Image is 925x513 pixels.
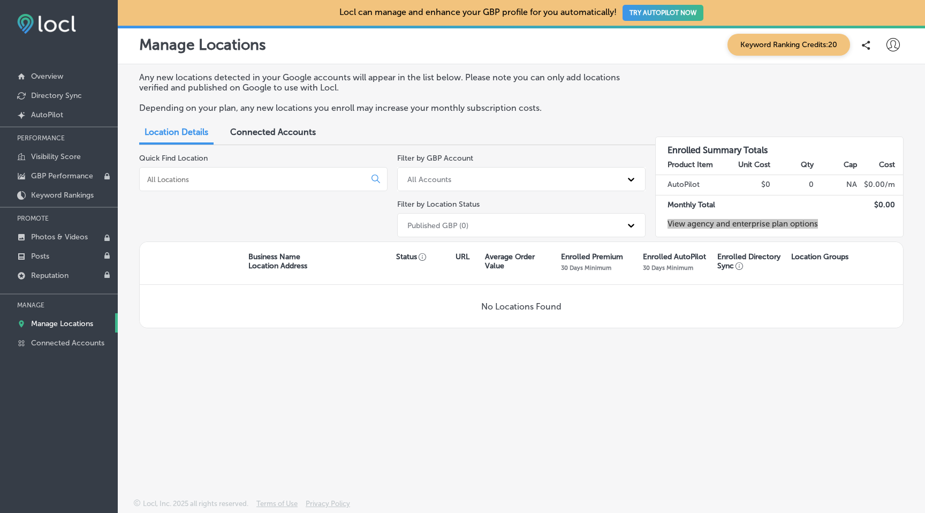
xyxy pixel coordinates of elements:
[31,110,63,119] p: AutoPilot
[656,195,728,215] td: Monthly Total
[230,127,316,137] span: Connected Accounts
[814,155,858,175] th: Cap
[407,221,468,230] div: Published GBP (0)
[561,252,623,261] p: Enrolled Premium
[31,338,104,348] p: Connected Accounts
[397,200,480,209] label: Filter by Location Status
[146,175,363,184] input: All Locations
[858,155,903,175] th: Cost
[643,252,706,261] p: Enrolled AutoPilot
[656,137,903,155] h3: Enrolled Summary Totals
[396,252,456,261] p: Status
[814,175,858,195] td: NA
[668,160,713,169] strong: Product Item
[791,252,848,261] p: Location Groups
[31,319,93,328] p: Manage Locations
[481,301,562,312] p: No Locations Found
[561,264,611,271] p: 30 Days Minimum
[771,155,814,175] th: Qty
[31,152,81,161] p: Visibility Score
[643,264,693,271] p: 30 Days Minimum
[139,103,636,113] p: Depending on your plan, any new locations you enroll may increase your monthly subscription costs.
[31,72,63,81] p: Overview
[397,154,473,163] label: Filter by GBP Account
[858,175,903,195] td: $ 0.00 /m
[717,252,786,270] p: Enrolled Directory Sync
[31,271,69,280] p: Reputation
[17,14,76,34] img: fda3e92497d09a02dc62c9cd864e3231.png
[31,191,94,200] p: Keyword Rankings
[727,34,850,56] span: Keyword Ranking Credits: 20
[248,252,307,270] p: Business Name Location Address
[858,195,903,215] td: $ 0.00
[31,252,49,261] p: Posts
[727,155,771,175] th: Unit Cost
[771,175,814,195] td: 0
[31,232,88,242] p: Photos & Videos
[256,500,298,513] a: Terms of Use
[31,91,82,100] p: Directory Sync
[145,127,208,137] span: Location Details
[306,500,350,513] a: Privacy Policy
[139,72,636,93] p: Any new locations detected in your Google accounts will appear in the list below. Please note you...
[407,175,451,184] div: All Accounts
[485,252,556,270] p: Average Order Value
[656,219,818,237] a: View agency and enterprise plan options
[31,171,93,180] p: GBP Performance
[656,175,728,195] td: AutoPilot
[623,5,703,21] button: TRY AUTOPILOT NOW
[143,500,248,508] p: Locl, Inc. 2025 all rights reserved.
[456,252,469,261] p: URL
[139,36,266,54] p: Manage Locations
[727,175,771,195] td: $0
[139,154,208,163] label: Quick Find Location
